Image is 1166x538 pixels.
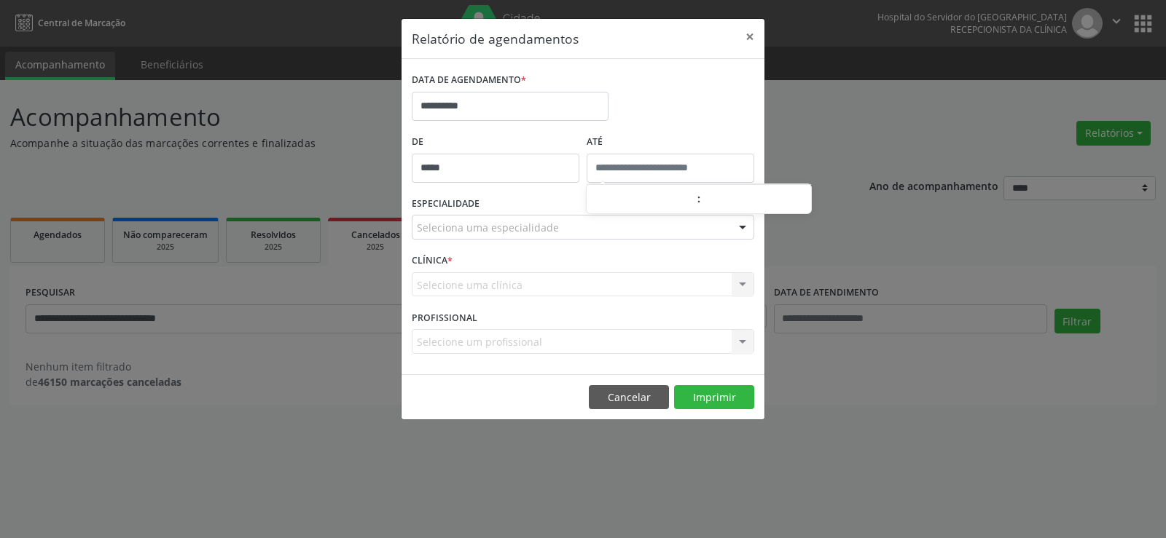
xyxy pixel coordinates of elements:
span: Seleciona uma especialidade [417,220,559,235]
h5: Relatório de agendamentos [412,29,579,48]
label: DATA DE AGENDAMENTO [412,69,526,92]
label: CLÍNICA [412,250,453,272]
label: ATÉ [587,131,754,154]
input: Hour [587,186,697,215]
label: De [412,131,579,154]
button: Imprimir [674,385,754,410]
span: : [697,184,701,213]
button: Cancelar [589,385,669,410]
button: Close [735,19,764,55]
label: ESPECIALIDADE [412,193,480,215]
input: Minute [701,186,811,215]
label: PROFISSIONAL [412,306,477,329]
